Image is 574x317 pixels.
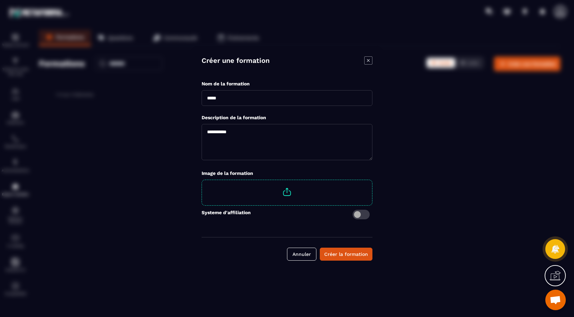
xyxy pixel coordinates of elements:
label: Description de la formation [202,115,266,120]
div: Créer la formation [324,251,368,258]
label: Systeme d'affiliation [202,210,251,219]
label: Image de la formation [202,170,253,176]
label: Nom de la formation [202,81,250,86]
div: Ouvrir le chat [545,290,566,310]
button: Annuler [287,248,316,261]
h4: Créer une formation [202,56,270,66]
button: Créer la formation [320,248,372,261]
